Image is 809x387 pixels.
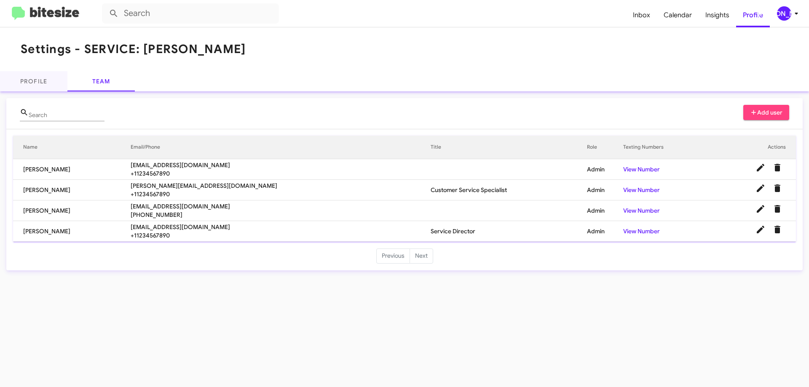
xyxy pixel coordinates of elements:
[131,211,431,219] span: [PHONE_NUMBER]
[13,200,131,221] td: [PERSON_NAME]
[769,159,786,176] button: Delete User
[431,180,587,200] td: Customer Service Specialist
[131,231,431,240] span: +11234567890
[131,202,431,211] span: [EMAIL_ADDRESS][DOMAIN_NAME]
[657,3,699,27] a: Calendar
[699,3,736,27] a: Insights
[131,190,431,198] span: +11234567890
[623,186,660,194] a: View Number
[131,136,431,159] th: Email/Phone
[743,105,790,120] button: Add user
[769,180,786,197] button: Delete User
[102,3,279,24] input: Search
[623,165,660,173] a: View Number
[770,6,800,21] button: [PERSON_NAME]
[13,136,131,159] th: Name
[623,227,660,235] a: View Number
[777,6,791,21] div: [PERSON_NAME]
[587,136,623,159] th: Role
[29,112,104,119] input: Name or Email
[769,221,786,238] button: Delete User
[623,207,660,214] a: View Number
[131,161,431,169] span: [EMAIL_ADDRESS][DOMAIN_NAME]
[587,221,623,242] td: Admin
[431,221,587,242] td: Service Director
[626,3,657,27] a: Inbox
[587,159,623,180] td: Admin
[13,221,131,242] td: [PERSON_NAME]
[67,71,135,91] a: Team
[13,180,131,200] td: [PERSON_NAME]
[21,43,246,56] h1: Settings - SERVICE: [PERSON_NAME]
[431,136,587,159] th: Title
[736,3,770,27] a: Profile
[769,200,786,217] button: Delete User
[587,180,623,200] td: Admin
[131,169,431,178] span: +11234567890
[13,159,131,180] td: [PERSON_NAME]
[706,136,796,159] th: Actions
[131,181,431,190] span: [PERSON_NAME][EMAIL_ADDRESS][DOMAIN_NAME]
[750,105,783,120] span: Add user
[587,200,623,221] td: Admin
[623,136,706,159] th: Texting Numbers
[131,223,431,231] span: [EMAIL_ADDRESS][DOMAIN_NAME]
